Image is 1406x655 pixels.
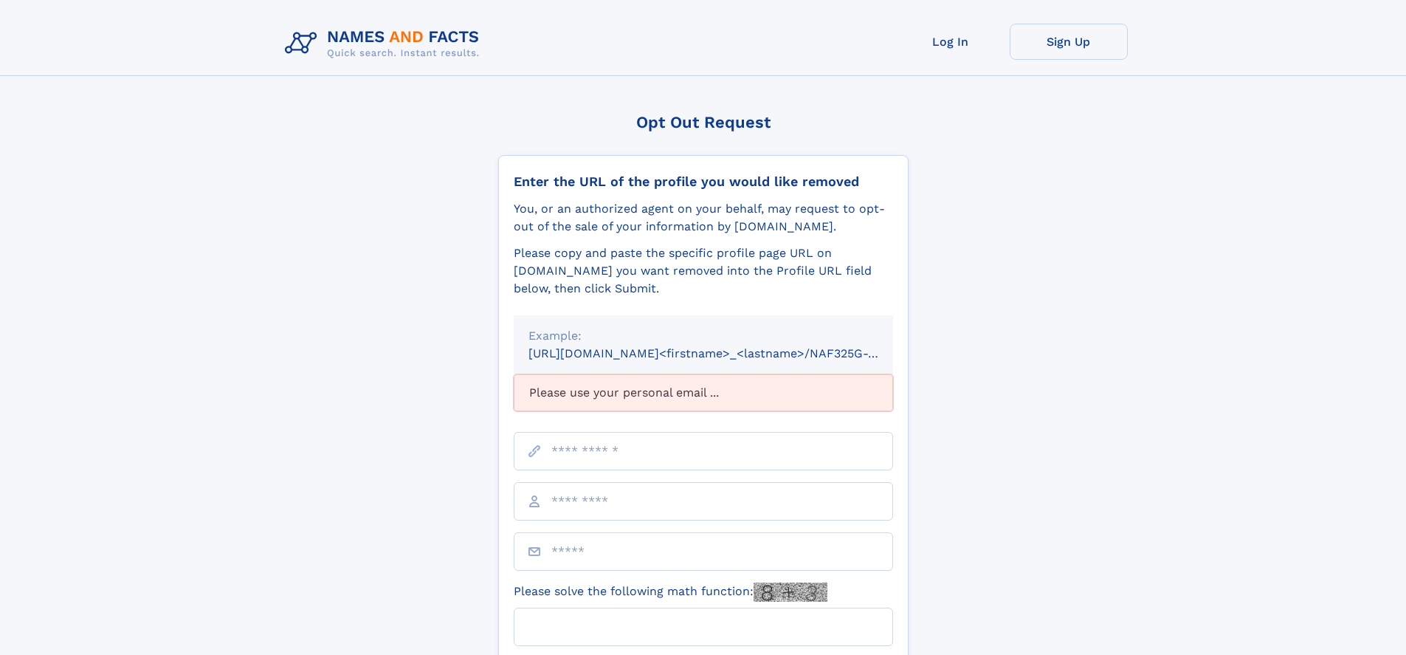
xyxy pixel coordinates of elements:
a: Log In [892,24,1010,60]
small: [URL][DOMAIN_NAME]<firstname>_<lastname>/NAF325G-xxxxxxxx [528,346,921,360]
a: Sign Up [1010,24,1128,60]
div: You, or an authorized agent on your behalf, may request to opt-out of the sale of your informatio... [514,200,893,236]
img: Logo Names and Facts [279,24,492,64]
div: Enter the URL of the profile you would like removed [514,174,893,190]
label: Please solve the following math function: [514,583,827,602]
div: Please copy and paste the specific profile page URL on [DOMAIN_NAME] you want removed into the Pr... [514,244,893,298]
div: Please use your personal email ... [514,374,893,411]
div: Opt Out Request [498,113,909,131]
div: Example: [528,327,878,345]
